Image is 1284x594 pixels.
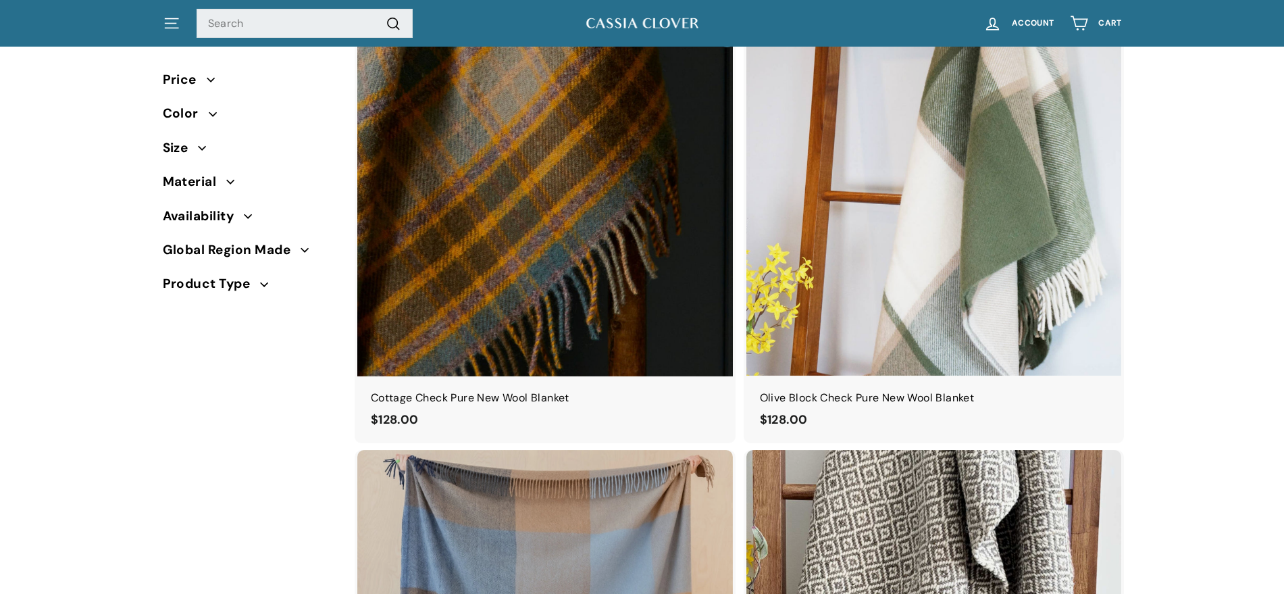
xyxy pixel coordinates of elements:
span: $128.00 [371,412,419,428]
button: Global Region Made [163,237,336,270]
button: Product Type [163,270,336,304]
span: $128.00 [760,412,808,428]
span: Product Type [163,274,261,294]
button: Size [163,134,336,168]
button: Material [163,168,336,202]
span: Cart [1098,19,1121,28]
span: Availability [163,206,245,226]
span: Global Region Made [163,240,301,260]
button: Availability [163,203,336,237]
span: Price [163,70,207,90]
a: Cart [1062,3,1129,43]
div: Olive Block Check Pure New Wool Blanket [760,389,1108,407]
a: Account [975,3,1062,43]
a: Olive Block Check Pure New Wool Blanket [746,1,1122,443]
span: Account [1012,19,1054,28]
span: Size [163,138,199,158]
a: Cottage Check Pure New Wool Blanket [357,1,733,443]
button: Price [163,66,336,100]
button: Color [163,100,336,134]
span: Color [163,103,209,124]
div: Cottage Check Pure New Wool Blanket [371,389,719,407]
span: Material [163,172,227,192]
input: Search [197,9,413,39]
